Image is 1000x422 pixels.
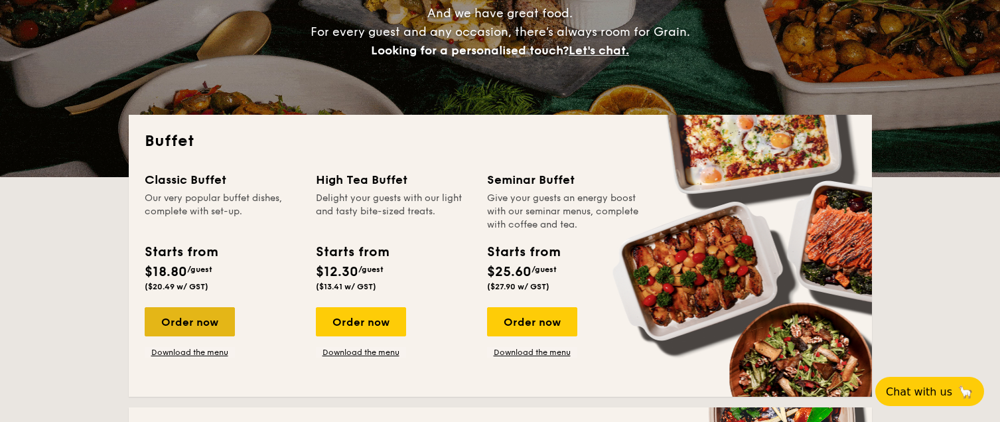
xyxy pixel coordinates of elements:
span: ($27.90 w/ GST) [487,282,549,291]
div: Starts from [487,242,559,262]
div: Starts from [316,242,388,262]
span: /guest [532,265,557,274]
span: $12.30 [316,264,358,280]
span: /guest [187,265,212,274]
span: $18.80 [145,264,187,280]
div: Seminar Buffet [487,171,642,189]
span: Looking for a personalised touch? [371,43,569,58]
a: Download the menu [487,347,577,358]
span: $25.60 [487,264,532,280]
a: Download the menu [145,347,235,358]
span: ($20.49 w/ GST) [145,282,208,291]
span: And we have great food. For every guest and any occasion, there’s always room for Grain. [311,6,690,58]
div: Order now [487,307,577,336]
div: Order now [145,307,235,336]
div: Delight your guests with our light and tasty bite-sized treats. [316,192,471,232]
div: Starts from [145,242,217,262]
a: Download the menu [316,347,406,358]
div: Our very popular buffet dishes, complete with set-up. [145,192,300,232]
span: Chat with us [886,386,952,398]
div: Order now [316,307,406,336]
div: High Tea Buffet [316,171,471,189]
span: 🦙 [958,384,973,399]
span: /guest [358,265,384,274]
button: Chat with us🦙 [875,377,984,406]
h2: Buffet [145,131,856,152]
span: Let's chat. [569,43,629,58]
div: Classic Buffet [145,171,300,189]
div: Give your guests an energy boost with our seminar menus, complete with coffee and tea. [487,192,642,232]
span: ($13.41 w/ GST) [316,282,376,291]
